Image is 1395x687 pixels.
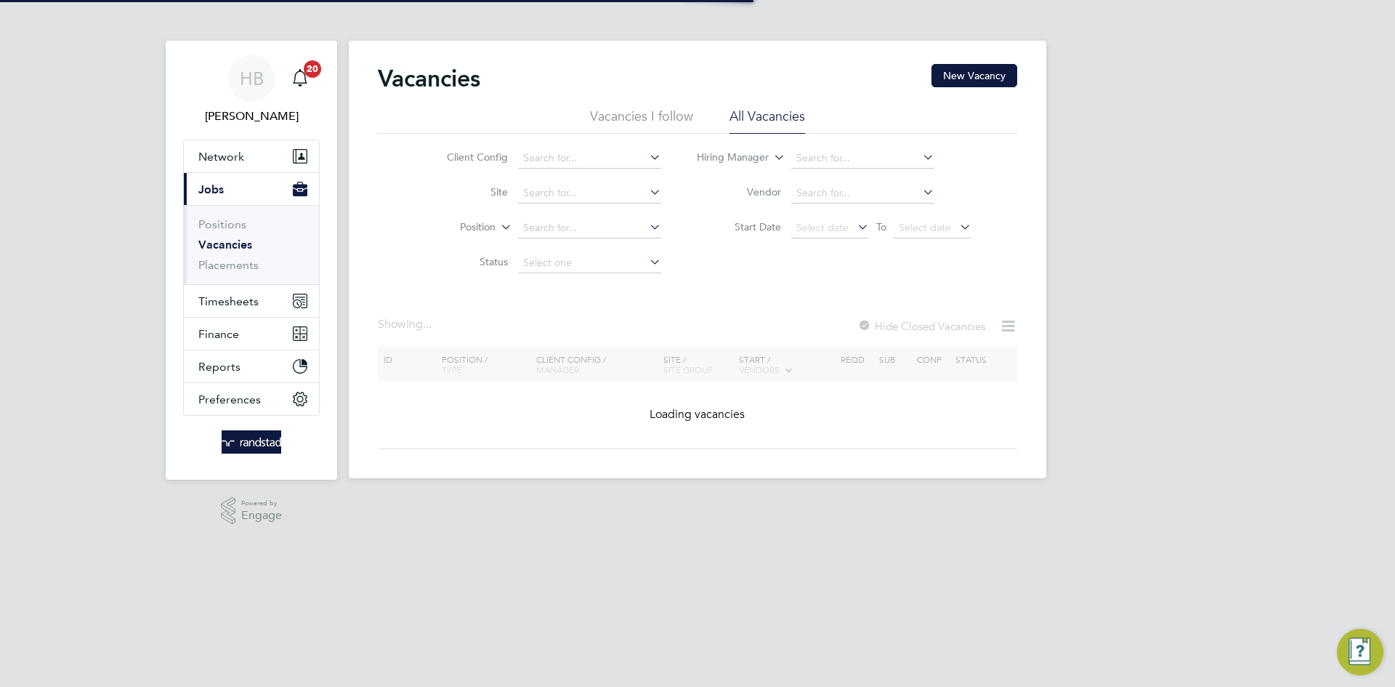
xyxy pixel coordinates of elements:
[685,150,769,165] label: Hiring Manager
[241,510,282,522] span: Engage
[729,108,805,134] li: All Vacancies
[412,220,496,235] label: Position
[590,108,693,134] li: Vacancies I follow
[791,148,934,169] input: Search for...
[241,497,282,510] span: Powered by
[518,253,661,273] input: Select one
[184,173,319,205] button: Jobs
[518,183,661,204] input: Search for...
[198,258,259,272] a: Placements
[198,393,261,406] span: Preferences
[184,205,319,284] div: Jobs
[899,221,951,234] span: Select date
[518,148,661,169] input: Search for...
[872,217,891,236] span: To
[184,350,319,382] button: Reports
[198,217,246,231] a: Positions
[183,108,320,125] span: Hela Baker
[198,238,252,252] a: Vacancies
[198,360,240,374] span: Reports
[424,185,508,198] label: Site
[931,64,1017,87] button: New Vacancy
[857,319,985,333] label: Hide Closed Vacancies
[184,140,319,172] button: Network
[424,255,508,268] label: Status
[791,183,934,204] input: Search for...
[1337,629,1383,675] button: Engage Resource Center
[198,182,224,196] span: Jobs
[222,430,282,454] img: randstad-logo-retina.png
[286,55,315,102] a: 20
[221,497,283,525] a: Powered byEngage
[304,60,321,78] span: 20
[697,220,781,233] label: Start Date
[240,69,264,88] span: HB
[518,218,661,238] input: Search for...
[184,285,319,317] button: Timesheets
[166,41,337,480] nav: Main navigation
[697,185,781,198] label: Vendor
[183,55,320,125] a: HB[PERSON_NAME]
[198,150,244,164] span: Network
[378,317,434,332] div: Showing
[184,318,319,350] button: Finance
[378,64,480,93] h2: Vacancies
[423,317,432,332] span: ...
[198,294,259,308] span: Timesheets
[198,327,239,341] span: Finance
[424,150,508,164] label: Client Config
[184,383,319,415] button: Preferences
[183,430,320,454] a: Go to home page
[796,221,849,234] span: Select date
